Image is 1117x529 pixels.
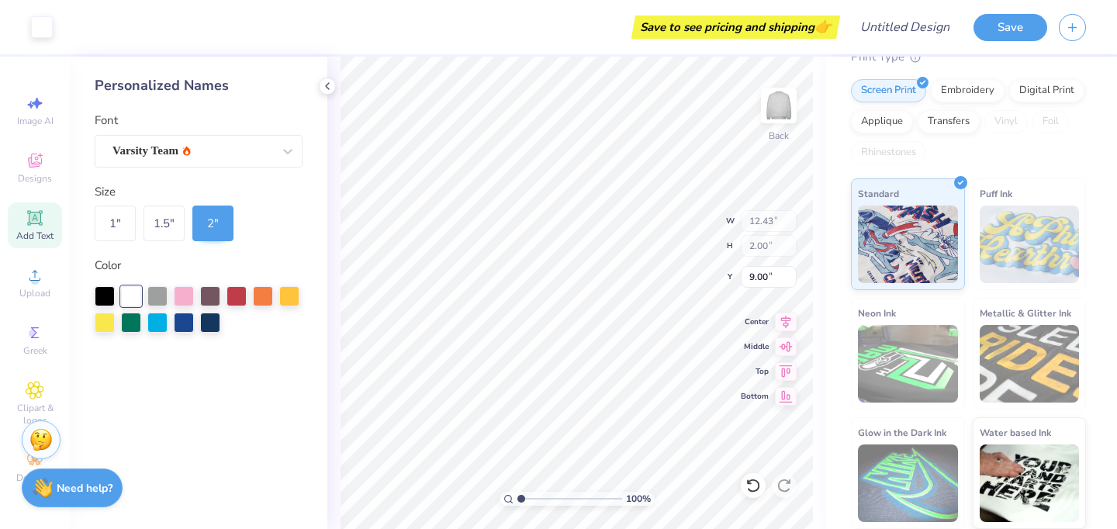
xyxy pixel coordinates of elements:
[1009,79,1084,102] div: Digital Print
[973,14,1047,41] button: Save
[95,75,303,96] div: Personalized Names
[19,287,50,299] span: Upload
[17,115,54,127] span: Image AI
[741,366,769,377] span: Top
[18,172,52,185] span: Designs
[980,185,1012,202] span: Puff Ink
[980,206,1080,283] img: Puff Ink
[848,12,962,43] input: Untitled Design
[16,230,54,242] span: Add Text
[858,185,899,202] span: Standard
[851,141,926,164] div: Rhinestones
[635,16,836,39] div: Save to see pricing and shipping
[95,183,303,201] div: Size
[851,110,913,133] div: Applique
[23,344,47,357] span: Greek
[918,110,980,133] div: Transfers
[95,206,136,241] div: 1 "
[984,110,1028,133] div: Vinyl
[980,424,1051,441] span: Water based Ink
[980,325,1080,403] img: Metallic & Glitter Ink
[741,341,769,352] span: Middle
[980,305,1071,321] span: Metallic & Glitter Ink
[851,48,1086,66] div: Print Type
[1032,110,1069,133] div: Foil
[769,129,789,143] div: Back
[763,90,794,121] img: Back
[931,79,1005,102] div: Embroidery
[8,402,62,427] span: Clipart & logos
[858,206,958,283] img: Standard
[851,79,926,102] div: Screen Print
[858,325,958,403] img: Neon Ink
[57,481,112,496] strong: Need help?
[814,17,832,36] span: 👉
[858,305,896,321] span: Neon Ink
[95,257,303,275] div: Color
[741,316,769,327] span: Center
[626,492,651,506] span: 100 %
[95,112,118,130] label: Font
[144,206,185,241] div: 1.5 "
[741,391,769,402] span: Bottom
[192,206,233,241] div: 2 "
[858,444,958,522] img: Glow in the Dark Ink
[858,424,946,441] span: Glow in the Dark Ink
[980,444,1080,522] img: Water based Ink
[16,472,54,484] span: Decorate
